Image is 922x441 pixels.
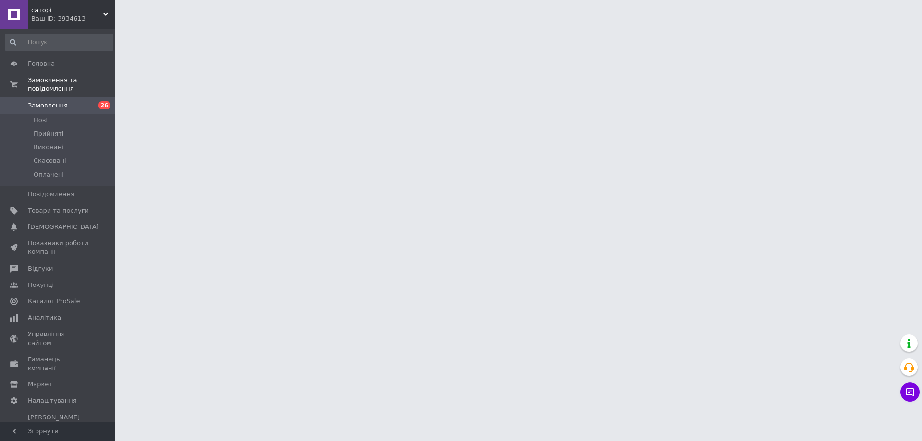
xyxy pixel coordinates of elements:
span: Показники роботи компанії [28,239,89,256]
span: 26 [98,101,110,109]
span: Скасовані [34,156,66,165]
span: Повідомлення [28,190,74,199]
button: Чат з покупцем [900,382,920,402]
span: Нові [34,116,48,125]
span: Прийняті [34,130,63,138]
span: Головна [28,60,55,68]
span: Товари та послуги [28,206,89,215]
span: Управління сайтом [28,330,89,347]
span: [DEMOGRAPHIC_DATA] [28,223,99,231]
span: Оплачені [34,170,64,179]
span: Налаштування [28,396,77,405]
span: Маркет [28,380,52,389]
div: Ваш ID: 3934613 [31,14,115,23]
span: Відгуки [28,264,53,273]
span: Гаманець компанії [28,355,89,372]
input: Пошук [5,34,113,51]
span: Виконані [34,143,63,152]
span: Замовлення [28,101,68,110]
span: саторі [31,6,103,14]
span: Покупці [28,281,54,289]
span: Аналітика [28,313,61,322]
span: Каталог ProSale [28,297,80,306]
span: Замовлення та повідомлення [28,76,115,93]
span: [PERSON_NAME] та рахунки [28,413,89,440]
